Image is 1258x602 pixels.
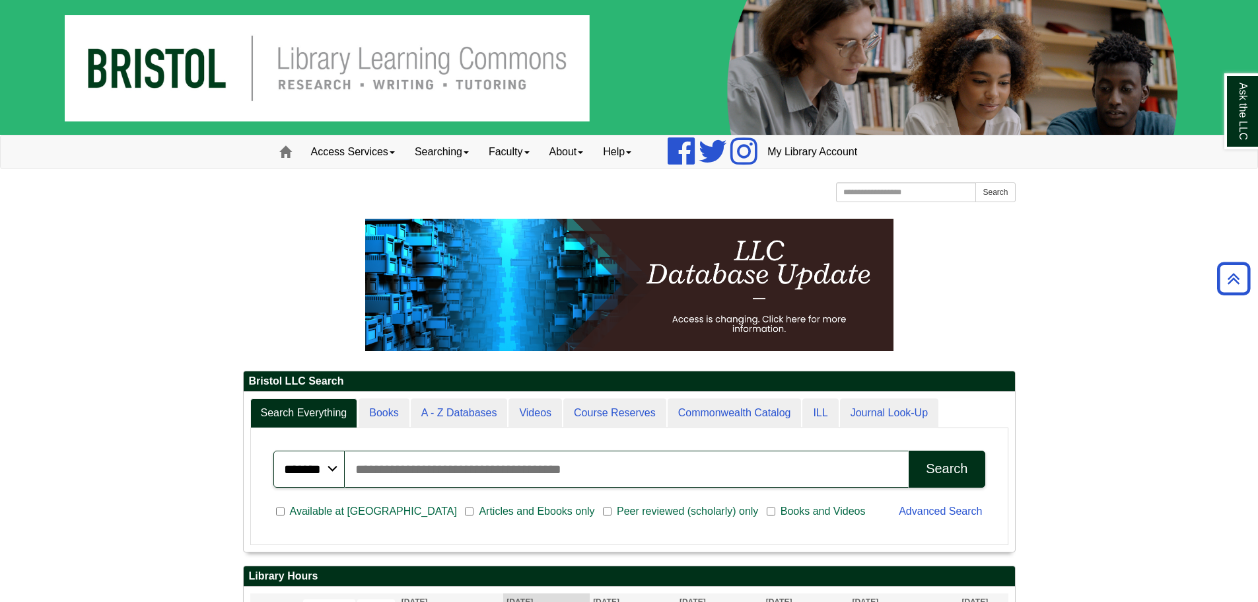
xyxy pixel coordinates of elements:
a: Course Reserves [563,398,666,428]
a: Books [359,398,409,428]
input: Articles and Ebooks only [465,506,473,517]
button: Search [975,182,1015,202]
a: Search Everything [250,398,358,428]
a: Help [593,135,641,169]
span: Peer reviewed (scholarly) only [612,504,763,519]
a: A - Z Databases [411,398,508,428]
a: Advanced Search [899,506,982,517]
a: Videos [508,398,562,428]
div: Search [926,461,967,476]
h2: Bristol LLC Search [244,371,1015,392]
h2: Library Hours [244,566,1015,587]
a: Searching [405,135,479,169]
input: Peer reviewed (scholarly) only [603,506,612,517]
img: HTML tutorial [365,219,893,351]
span: Books and Videos [775,504,871,519]
a: Journal Look-Up [840,398,938,428]
a: ILL [802,398,838,428]
a: Access Services [301,135,405,169]
span: Available at [GEOGRAPHIC_DATA] [285,504,462,519]
a: Back to Top [1212,270,1255,287]
a: My Library Account [757,135,867,169]
a: About [540,135,594,169]
a: Commonwealth Catalog [668,398,802,428]
span: Articles and Ebooks only [473,504,600,519]
input: Available at [GEOGRAPHIC_DATA] [276,506,285,517]
button: Search [909,451,985,488]
input: Books and Videos [767,506,775,517]
a: Faculty [479,135,540,169]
